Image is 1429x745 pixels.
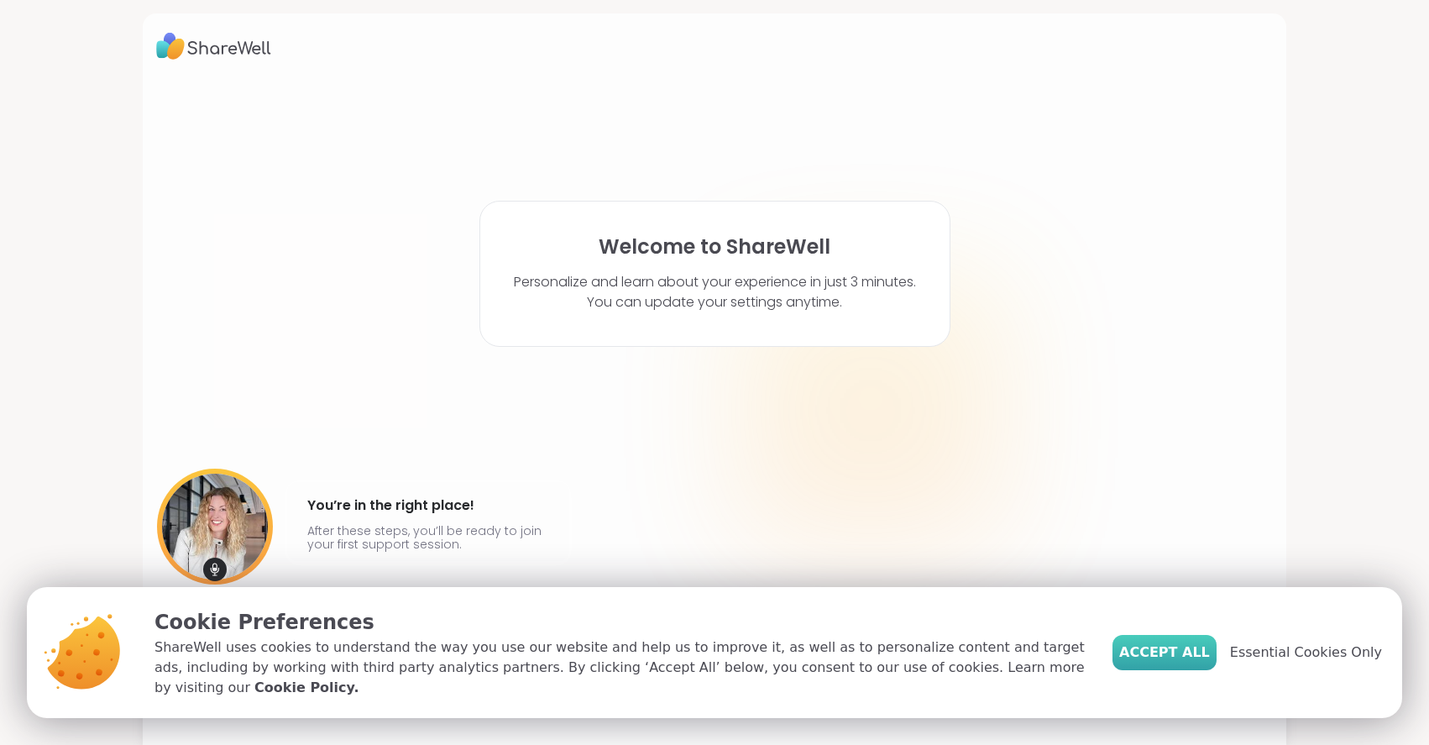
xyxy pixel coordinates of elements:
[157,469,273,585] img: User image
[307,524,549,551] p: After these steps, you’ll be ready to join your first support session.
[254,678,359,698] a: Cookie Policy.
[514,272,916,312] p: Personalize and learn about your experience in just 3 minutes. You can update your settings anytime.
[203,558,227,581] img: mic icon
[1112,635,1217,670] button: Accept All
[154,637,1086,698] p: ShareWell uses cookies to understand the way you use our website and help us to improve it, as we...
[1119,643,1210,663] span: Accept All
[156,27,271,66] img: ShareWell Logo
[154,607,1086,637] p: Cookie Preferences
[1230,643,1382,663] span: Essential Cookies Only
[307,492,549,519] h4: You’re in the right place!
[599,235,830,259] h1: Welcome to ShareWell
